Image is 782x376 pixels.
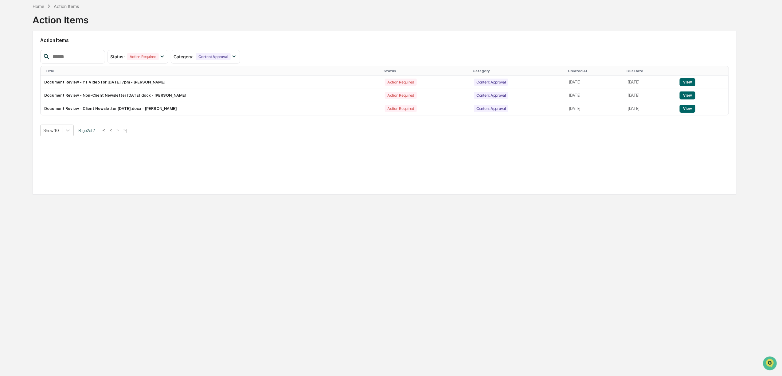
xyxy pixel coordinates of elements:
button: View [680,91,695,99]
div: Content Approval [474,92,508,99]
a: View [680,93,695,98]
div: Action Required [385,92,416,99]
a: Powered byPylon [43,104,74,109]
div: We're available if you need us! [21,53,78,58]
a: 🖐️Preclearance [4,75,42,86]
span: Preclearance [12,78,40,84]
div: Action Required [385,105,416,112]
button: < [108,128,114,133]
td: [DATE] [565,76,624,89]
div: Content Approval [474,79,508,86]
button: Start new chat [104,49,112,56]
span: Status : [110,54,125,59]
div: Action Items [33,10,88,25]
div: Content Approval [474,105,508,112]
div: Status [384,69,468,73]
div: Content Approval [196,53,230,60]
a: View [680,106,695,111]
button: |< [100,128,107,133]
iframe: Open customer support [762,356,779,372]
span: Category : [174,54,194,59]
h2: Action Items [40,37,729,43]
div: Created At [568,69,622,73]
div: Action Required [127,53,159,60]
td: Document Review - Non-Client Newsletter [DATE].docx - [PERSON_NAME] [41,89,381,102]
div: Home [33,4,44,9]
p: How can we help? [6,13,112,23]
div: Due Date [627,69,673,73]
a: 🔎Data Lookup [4,87,41,98]
div: Start new chat [21,47,101,53]
div: 🔎 [6,90,11,95]
span: Pylon [61,104,74,109]
div: Action Required [385,79,416,86]
a: View [680,80,695,84]
button: > [115,128,121,133]
button: View [680,78,695,86]
a: 🗄️Attestations [42,75,79,86]
td: Document Review - YT Video for [DATE] 7pm - [PERSON_NAME] [41,76,381,89]
td: [DATE] [565,102,624,115]
button: >| [122,128,129,133]
span: Attestations [51,78,76,84]
span: Data Lookup [12,89,39,95]
span: Page 2 of 2 [78,128,95,133]
td: Document Review - Client Newsletter [DATE].docx - [PERSON_NAME] [41,102,381,115]
div: 🖐️ [6,78,11,83]
td: [DATE] [624,89,676,102]
div: 🗄️ [45,78,49,83]
div: Title [45,69,379,73]
div: Action Items [54,4,79,9]
button: View [680,105,695,113]
td: [DATE] [565,89,624,102]
div: Category [473,69,563,73]
img: 1746055101610-c473b297-6a78-478c-a979-82029cc54cd1 [6,47,17,58]
td: [DATE] [624,102,676,115]
td: [DATE] [624,76,676,89]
